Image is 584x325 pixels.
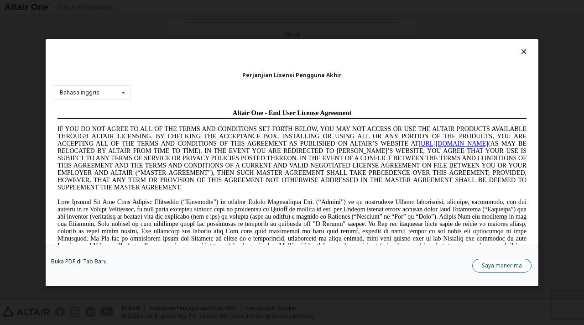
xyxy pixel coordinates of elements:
span: Altair One - End User License Agreement [179,4,298,11]
font: Saya menerima [482,261,522,269]
span: IF YOU DO NOT AGREE TO ALL OF THE TERMS AND CONDITIONS SET FORTH BELOW, YOU MAY NOT ACCESS OR USE... [4,20,473,85]
span: Lore Ipsumd Sit Ame Cons Adipisc Elitseddo (“Eiusmodte”) in utlabor Etdolo Magnaaliqua Eni. (“Adm... [4,93,473,158]
font: Buka PDF di Tab Baru [51,257,107,265]
button: Saya menerima [472,258,532,272]
a: [URL][DOMAIN_NAME] [365,35,434,42]
a: Buka PDF di Tab Baru [51,258,107,264]
font: Perjanjian Lisensi Pengguna Akhir [242,71,342,79]
font: Bahasa inggris [60,89,99,96]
